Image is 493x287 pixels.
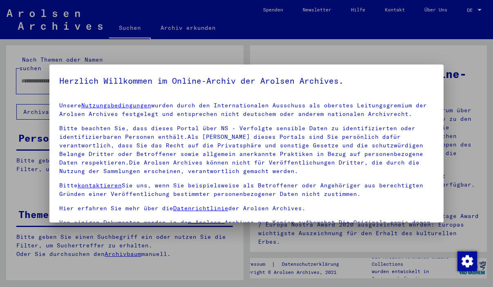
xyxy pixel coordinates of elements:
p: Hier erfahren Sie mehr über die der Arolsen Archives. [59,204,434,213]
p: Von einigen Dokumenten werden in den Arolsen Archives nur Kopien aufbewahrt.Die Originale sowie d... [59,218,434,244]
p: Unsere wurden durch den Internationalen Ausschuss als oberstes Leitungsgremium der Arolsen Archiv... [59,101,434,118]
p: Bitte beachten Sie, dass dieses Portal über NS - Verfolgte sensible Daten zu identifizierten oder... [59,124,434,176]
h5: Herzlich Willkommen im Online-Archiv der Arolsen Archives. [59,74,434,87]
a: Nutzungsbedingungen [81,102,151,109]
img: Zustimmung ändern [457,251,477,271]
a: kontaktieren [78,182,122,189]
div: Zustimmung ändern [457,251,477,271]
p: Bitte Sie uns, wenn Sie beispielsweise als Betroffener oder Angehöriger aus berechtigten Gründen ... [59,181,434,198]
a: Datenrichtlinie [173,205,228,212]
